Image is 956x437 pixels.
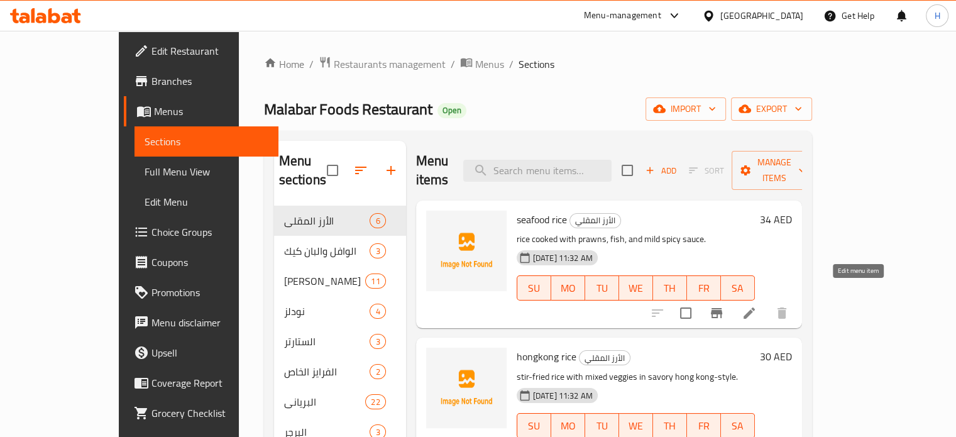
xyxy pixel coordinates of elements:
h6: 34 AED [760,211,792,228]
span: الفرايز الخاص [284,364,370,379]
button: import [646,97,726,121]
span: WE [624,417,648,435]
a: Restaurants management [319,56,446,72]
span: SA [726,417,750,435]
div: الأرز المقلي6 [274,206,406,236]
a: Edit Restaurant [124,36,278,66]
span: SU [522,417,546,435]
span: الأرز المقلي [284,213,370,228]
span: Malabar Foods Restaurant [264,95,432,123]
li: / [509,57,514,72]
span: نودلز [284,304,370,319]
div: items [370,364,385,379]
div: Menu-management [584,8,661,23]
button: SA [721,275,755,301]
h6: 30 AED [760,348,792,365]
button: MO [551,275,585,301]
span: TH [658,417,682,435]
span: Menu disclaimer [151,315,268,330]
a: Full Menu View [135,157,278,187]
p: stir-fried rice with mixed veggies in savory hong kong-style. [517,369,755,385]
a: Promotions [124,277,278,307]
span: 11 [366,275,385,287]
li: / [309,57,314,72]
span: FR [692,417,716,435]
span: TU [590,279,614,297]
button: Add [640,161,681,180]
span: الأرز المقلي [570,213,620,228]
a: Branches [124,66,278,96]
a: Grocery Checklist [124,398,278,428]
a: Edit Menu [135,187,278,217]
button: TH [653,275,687,301]
span: 6 [370,215,385,227]
div: [GEOGRAPHIC_DATA] [720,9,803,23]
button: WE [619,275,653,301]
span: Select section first [681,161,732,180]
span: Sections [145,134,268,149]
li: / [451,57,455,72]
div: items [370,243,385,258]
nav: breadcrumb [264,56,812,72]
input: search [463,160,612,182]
span: الستارتر [284,334,370,349]
span: TU [590,417,614,435]
div: items [365,274,385,289]
span: Menus [475,57,504,72]
span: Full Menu View [145,164,268,179]
div: بيتزا [284,274,366,289]
span: import [656,101,716,117]
div: البرياني [284,394,366,409]
span: 4 [370,306,385,318]
button: delete [767,298,797,328]
a: Menus [460,56,504,72]
span: export [741,101,802,117]
button: SU [517,275,551,301]
span: hongkong rice [517,347,576,366]
span: Edit Restaurant [151,43,268,58]
button: Branch-specific-item [701,298,732,328]
div: الأرز المقلي [579,350,630,365]
button: Add section [376,155,406,185]
p: rice cooked with prawns, fish, and mild spicy sauce. [517,231,755,247]
span: Coverage Report [151,375,268,390]
a: Home [264,57,304,72]
span: Sort sections [346,155,376,185]
span: seafood rice [517,210,567,229]
h2: Menu sections [279,152,327,189]
span: TH [658,279,682,297]
button: FR [687,275,721,301]
a: Menus [124,96,278,126]
div: Open [437,103,466,118]
div: الوافل والبان كيك [284,243,370,258]
a: Menu disclaimer [124,307,278,338]
div: نودلز4 [274,296,406,326]
a: Coupons [124,247,278,277]
span: Restaurants management [334,57,446,72]
span: الأرز المقلي [580,351,630,365]
div: items [365,394,385,409]
span: 22 [366,396,385,408]
span: MO [556,417,580,435]
img: seafood rice [426,211,507,291]
span: MO [556,279,580,297]
span: Sections [519,57,554,72]
div: items [370,304,385,319]
a: Sections [135,126,278,157]
div: items [370,334,385,349]
span: Promotions [151,285,268,300]
span: Upsell [151,345,268,360]
span: Open [437,105,466,116]
span: Coupons [151,255,268,270]
div: البرياني22 [274,387,406,417]
span: Select all sections [319,157,346,184]
div: items [370,213,385,228]
div: الفرايز الخاص2 [274,357,406,387]
div: الوافل والبان كيك3 [274,236,406,266]
span: [PERSON_NAME] [284,274,366,289]
button: TU [585,275,619,301]
span: SA [726,279,750,297]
